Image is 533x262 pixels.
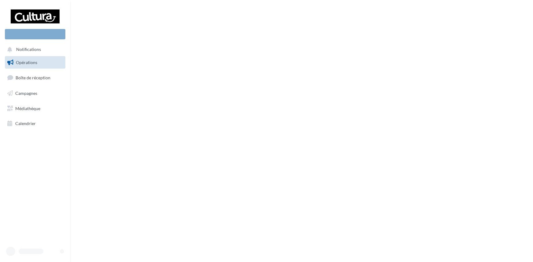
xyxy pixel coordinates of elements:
div: Nouvelle campagne [5,29,65,39]
a: Opérations [4,56,67,69]
a: Campagnes [4,87,67,100]
a: Calendrier [4,117,67,130]
a: Boîte de réception [4,71,67,84]
span: Campagnes [15,91,37,96]
span: Médiathèque [15,106,40,111]
span: Calendrier [15,121,36,126]
span: Opérations [16,60,37,65]
span: Notifications [16,47,41,52]
span: Boîte de réception [16,75,50,80]
a: Médiathèque [4,102,67,115]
